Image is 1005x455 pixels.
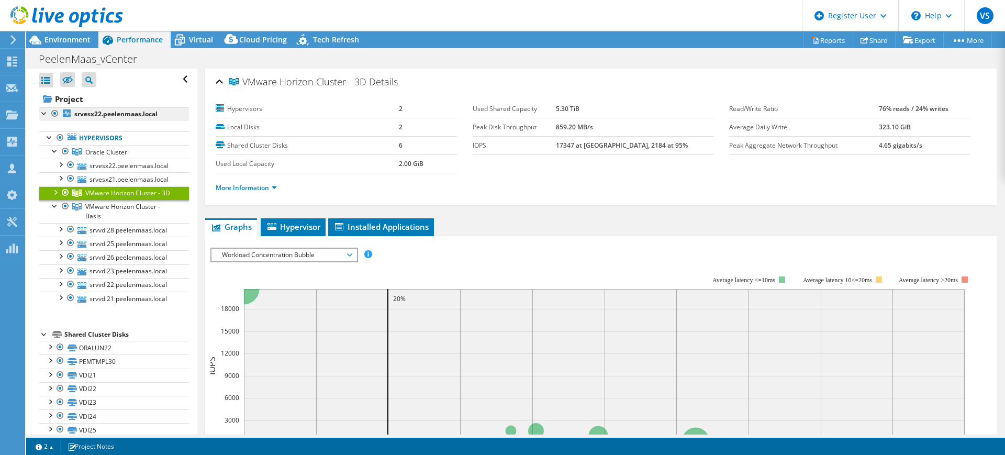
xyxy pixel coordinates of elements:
[189,35,213,45] span: Virtual
[895,32,944,48] a: Export
[899,276,958,284] text: Average latency >20ms
[473,122,556,132] label: Peak Disk Throughput
[556,123,593,131] b: 859.20 MB/s
[556,141,688,150] b: 17347 at [GEOGRAPHIC_DATA], 2184 at 95%
[879,104,948,113] b: 76% reads / 24% writes
[39,341,189,354] a: ORALUN22
[39,250,189,264] a: srvvdi26.peelenmaas.local
[221,304,239,313] text: 18000
[39,396,189,409] a: VDI23
[39,264,189,278] a: srvvdi23.peelenmaas.local
[333,221,429,232] span: Installed Applications
[34,53,153,65] h1: PeelenMaas_vCenter
[879,123,911,131] b: 323.10 GiB
[729,104,879,114] label: Read/Write Ratio
[85,188,170,197] span: VMware Horizon Cluster - 3D
[712,276,775,284] tspan: Average latency <=10ms
[943,32,992,48] a: More
[28,440,61,453] a: 2
[39,107,189,121] a: srvesx22.peelenmaas.local
[399,159,423,168] b: 2.00 GiB
[206,357,218,375] text: IOPS
[239,35,287,45] span: Cloud Pricing
[729,122,879,132] label: Average Daily Write
[216,140,399,151] label: Shared Cluster Disks
[216,183,277,192] a: More Information
[399,123,403,131] b: 2
[217,249,351,261] span: Workload Concentration Bubble
[39,200,189,223] a: VMware Horizon Cluster - Basis
[225,371,239,380] text: 9000
[803,32,853,48] a: Reports
[39,223,189,237] a: srvvdi28.peelenmaas.local
[473,104,556,114] label: Used Shared Capacity
[39,159,189,172] a: srvesx22.peelenmaas.local
[39,186,189,200] a: VMware Horizon Cluster - 3D
[39,131,189,145] a: Hypervisors
[216,122,399,132] label: Local Disks
[313,35,359,45] span: Tech Refresh
[556,104,579,113] b: 5.30 TiB
[399,141,403,150] b: 6
[216,104,399,114] label: Hypervisors
[803,276,872,284] tspan: Average latency 10<=20ms
[879,141,922,150] b: 4.65 gigabits/s
[39,382,189,396] a: VDI22
[39,292,189,305] a: srvvdi21.peelenmaas.local
[39,409,189,423] a: VDI24
[210,221,252,232] span: Graphs
[117,35,163,45] span: Performance
[39,369,189,382] a: VDI21
[911,11,921,20] svg: \n
[60,440,121,453] a: Project Notes
[225,393,239,402] text: 6000
[399,104,403,113] b: 2
[39,354,189,368] a: PEMTMPL30
[39,172,189,186] a: srvesx21.peelenmaas.local
[44,35,91,45] span: Environment
[229,77,366,87] span: VMware Horizon Cluster - 3D
[729,140,879,151] label: Peak Aggregate Network Throughput
[225,416,239,425] text: 3000
[39,278,189,292] a: srvvdi22.peelenmaas.local
[39,145,189,159] a: Oracle Cluster
[39,237,189,250] a: srvvdi25.peelenmaas.local
[216,159,399,169] label: Used Local Capacity
[74,109,158,118] b: srvesx22.peelenmaas.local
[221,327,239,336] text: 15000
[39,423,189,437] a: VDI25
[853,32,896,48] a: Share
[39,91,189,107] a: Project
[977,7,993,24] span: VS
[266,221,320,232] span: Hypervisor
[393,294,406,303] text: 20%
[369,75,398,88] span: Details
[473,140,556,151] label: IOPS
[85,148,127,157] span: Oracle Cluster
[85,202,160,220] span: VMware Horizon Cluster - Basis
[64,328,189,341] div: Shared Cluster Disks
[221,349,239,358] text: 12000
